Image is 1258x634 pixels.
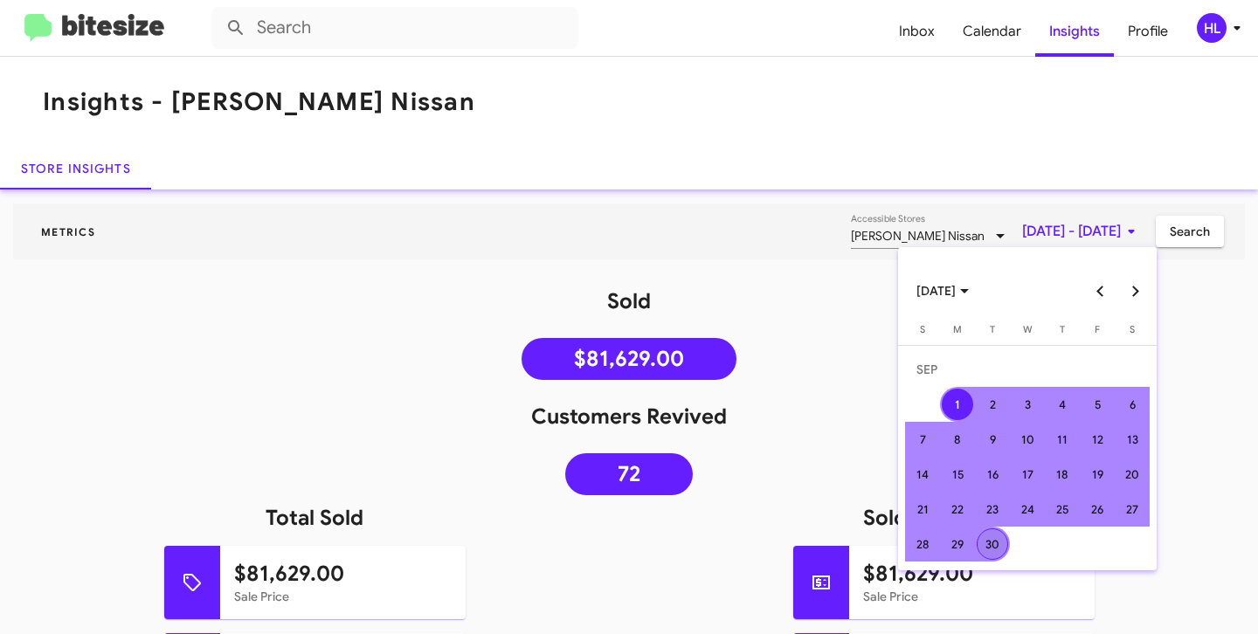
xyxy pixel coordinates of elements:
[977,458,1008,490] div: 16
[916,275,969,307] span: [DATE]
[975,457,1010,492] td: September 16, 2025
[975,527,1010,562] td: September 30, 2025
[1010,320,1045,345] th: Wednesday
[975,320,1010,345] th: Tuesday
[1116,389,1148,420] div: 6
[1117,273,1152,308] button: Next month
[975,387,1010,422] td: September 2, 2025
[940,320,975,345] th: Monday
[1012,424,1043,455] div: 10
[1045,492,1080,527] td: September 25, 2025
[1082,389,1113,420] div: 5
[940,457,975,492] td: September 15, 2025
[1047,458,1078,490] div: 18
[977,493,1008,525] div: 23
[1012,493,1043,525] div: 24
[1045,320,1080,345] th: Thursday
[1047,424,1078,455] div: 11
[905,492,940,527] td: September 21, 2025
[942,389,973,420] div: 1
[1080,492,1115,527] td: September 26, 2025
[1116,424,1148,455] div: 13
[905,527,940,562] td: September 28, 2025
[1045,457,1080,492] td: September 18, 2025
[1116,458,1148,490] div: 20
[977,424,1008,455] div: 9
[907,424,938,455] div: 7
[940,387,975,422] td: September 1, 2025
[940,422,975,457] td: September 8, 2025
[1047,389,1078,420] div: 4
[1115,320,1150,345] th: Saturday
[1115,492,1150,527] td: September 27, 2025
[942,493,973,525] div: 22
[1010,422,1045,457] td: September 10, 2025
[905,352,1150,387] td: SEP
[1045,422,1080,457] td: September 11, 2025
[907,493,938,525] div: 21
[1082,458,1113,490] div: 19
[942,528,973,560] div: 29
[905,422,940,457] td: September 7, 2025
[1115,387,1150,422] td: September 6, 2025
[1082,493,1113,525] div: 26
[942,458,973,490] div: 15
[977,528,1008,560] div: 30
[1082,273,1117,308] button: Previous month
[977,389,1008,420] div: 2
[1116,493,1148,525] div: 27
[907,458,938,490] div: 14
[1082,424,1113,455] div: 12
[940,527,975,562] td: September 29, 2025
[1010,387,1045,422] td: September 3, 2025
[1080,457,1115,492] td: September 19, 2025
[1115,457,1150,492] td: September 20, 2025
[940,492,975,527] td: September 22, 2025
[1045,387,1080,422] td: September 4, 2025
[975,492,1010,527] td: September 23, 2025
[1115,422,1150,457] td: September 13, 2025
[1080,320,1115,345] th: Friday
[1047,493,1078,525] div: 25
[942,424,973,455] div: 8
[902,273,983,308] button: Choose month and year
[1012,389,1043,420] div: 3
[1010,457,1045,492] td: September 17, 2025
[1012,458,1043,490] div: 17
[1080,387,1115,422] td: September 5, 2025
[1010,492,1045,527] td: September 24, 2025
[1080,422,1115,457] td: September 12, 2025
[907,528,938,560] div: 28
[975,422,1010,457] td: September 9, 2025
[905,320,940,345] th: Sunday
[905,457,940,492] td: September 14, 2025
